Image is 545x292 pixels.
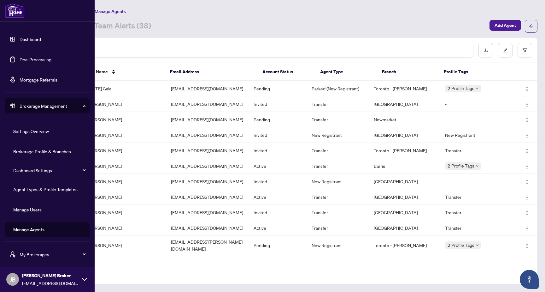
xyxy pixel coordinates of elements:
[448,85,474,92] span: 2 Profile Tags
[520,270,539,289] button: Open asap
[166,236,249,255] td: [EMAIL_ADDRESS][PERSON_NAME][DOMAIN_NAME]
[20,251,85,258] span: My Brokerages
[20,77,57,82] a: Mortgage Referrals
[307,127,369,143] td: New Registrant
[249,112,307,127] td: Pending
[13,128,49,134] a: Settings Overview
[83,205,166,220] td: [PERSON_NAME]
[369,143,440,158] td: Toronto - [PERSON_NAME]
[166,143,249,158] td: [EMAIL_ADDRESS][DOMAIN_NAME]
[523,48,527,52] span: filter
[483,48,488,52] span: download
[165,63,257,81] th: Email Address
[13,149,71,154] a: Brokerage Profile & Branches
[369,158,440,174] td: Barrie
[489,20,521,31] button: Add Agent
[83,63,165,81] th: Full Name
[369,127,440,143] td: [GEOGRAPHIC_DATA]
[22,272,79,279] span: [PERSON_NAME] Broker
[307,81,369,96] td: Parked (New Registrant)
[5,3,25,18] img: logo
[166,112,249,127] td: [EMAIL_ADDRESS][DOMAIN_NAME]
[448,162,474,169] span: 2 Profile Tags
[315,63,377,81] th: Agent Type
[249,205,307,220] td: Invited
[307,112,369,127] td: Transfer
[522,207,532,217] button: Logo
[9,251,16,258] span: user-switch
[440,255,510,271] td: New Registrant
[20,36,41,42] a: Dashboard
[83,236,166,255] td: [PERSON_NAME]
[10,275,16,284] span: JB
[369,255,440,271] td: [GEOGRAPHIC_DATA]
[524,87,530,92] img: Logo
[83,158,166,174] td: [PERSON_NAME]
[249,81,307,96] td: Pending
[166,81,249,96] td: [EMAIL_ADDRESS][DOMAIN_NAME]
[476,244,479,247] span: down
[94,21,151,32] a: Team Alerts (38)
[166,158,249,174] td: [EMAIL_ADDRESS][DOMAIN_NAME]
[166,174,249,189] td: [EMAIL_ADDRESS][DOMAIN_NAME]
[440,205,510,220] td: Transfer
[22,280,79,287] span: [EMAIL_ADDRESS][DOMAIN_NAME]
[524,149,530,154] img: Logo
[524,195,530,200] img: Logo
[13,167,52,173] a: Dashboard Settings
[20,57,51,62] a: Deal Processing
[440,220,510,236] td: Transfer
[529,24,533,28] span: arrow-left
[95,9,126,14] span: Manage Agents
[369,96,440,112] td: [GEOGRAPHIC_DATA]
[307,96,369,112] td: Transfer
[13,227,44,233] a: Manage Agents
[440,112,510,127] td: -
[307,205,369,220] td: Transfer
[307,220,369,236] td: Transfer
[307,174,369,189] td: New Registrant
[377,63,439,81] th: Branch
[88,68,108,75] span: Full Name
[369,112,440,127] td: Newmarket
[249,174,307,189] td: Invited
[369,81,440,96] td: Toronto - [PERSON_NAME]
[13,186,78,192] a: Agent Types & Profile Templates
[522,145,532,155] button: Logo
[249,220,307,236] td: Active
[83,96,166,112] td: [PERSON_NAME]
[166,255,249,271] td: [EMAIL_ADDRESS][DOMAIN_NAME]
[478,43,493,58] button: download
[369,174,440,189] td: [GEOGRAPHIC_DATA]
[524,210,530,216] img: Logo
[249,255,307,271] td: Invited
[524,164,530,169] img: Logo
[257,63,315,81] th: Account Status
[522,130,532,140] button: Logo
[83,112,166,127] td: [PERSON_NAME]
[498,43,513,58] button: edit
[522,240,532,250] button: Logo
[166,189,249,205] td: [EMAIL_ADDRESS][DOMAIN_NAME]
[522,176,532,186] button: Logo
[518,43,532,58] button: filter
[83,81,166,96] td: [DATE] Gala
[524,243,530,248] img: Logo
[166,127,249,143] td: [EMAIL_ADDRESS][DOMAIN_NAME]
[440,174,510,189] td: -
[83,174,166,189] td: [PERSON_NAME]
[13,207,42,212] a: Manage Users
[249,189,307,205] td: Active
[440,189,510,205] td: Transfer
[522,83,532,94] button: Logo
[369,236,440,255] td: Toronto - [PERSON_NAME]
[166,96,249,112] td: [EMAIL_ADDRESS][DOMAIN_NAME]
[369,189,440,205] td: [GEOGRAPHIC_DATA]
[307,189,369,205] td: Transfer
[440,127,510,143] td: New Registrant
[83,127,166,143] td: [PERSON_NAME]
[249,96,307,112] td: Invited
[524,133,530,138] img: Logo
[249,236,307,255] td: Pending
[524,102,530,107] img: Logo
